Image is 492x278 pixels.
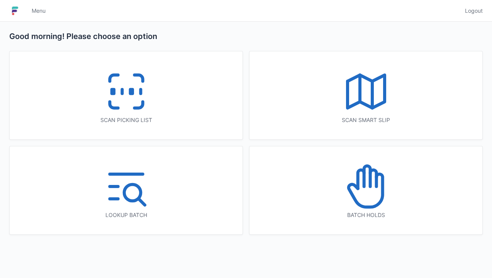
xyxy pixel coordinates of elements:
[27,4,50,18] a: Menu
[265,116,467,124] div: Scan smart slip
[249,146,483,235] a: Batch holds
[460,4,483,18] a: Logout
[9,31,483,42] h2: Good morning! Please choose an option
[25,211,227,219] div: Lookup batch
[9,5,21,17] img: logo-small.jpg
[9,146,243,235] a: Lookup batch
[249,51,483,140] a: Scan smart slip
[9,51,243,140] a: Scan picking list
[32,7,46,15] span: Menu
[465,7,483,15] span: Logout
[25,116,227,124] div: Scan picking list
[265,211,467,219] div: Batch holds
